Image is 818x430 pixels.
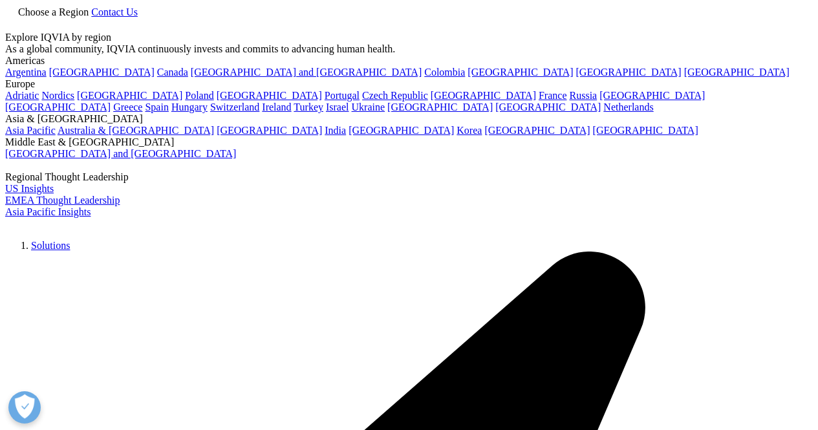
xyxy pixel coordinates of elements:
a: [GEOGRAPHIC_DATA] [593,125,698,136]
div: Asia & [GEOGRAPHIC_DATA] [5,113,813,125]
a: Contact Us [91,6,138,17]
a: Argentina [5,67,47,78]
a: Netherlands [603,102,653,113]
div: Explore IQVIA by region [5,32,813,43]
a: Russia [570,90,597,101]
a: [GEOGRAPHIC_DATA] [5,102,111,113]
span: Choose a Region [18,6,89,17]
div: Americas [5,55,813,67]
a: [GEOGRAPHIC_DATA] [599,90,705,101]
a: [GEOGRAPHIC_DATA] [431,90,536,101]
a: Greece [113,102,142,113]
a: [GEOGRAPHIC_DATA] [387,102,493,113]
div: Regional Thought Leadership [5,171,813,183]
a: Australia & [GEOGRAPHIC_DATA] [58,125,214,136]
a: Poland [185,90,213,101]
a: Korea [457,125,482,136]
a: Czech Republic [362,90,428,101]
a: Solutions [31,240,70,251]
a: Spain [145,102,168,113]
a: [GEOGRAPHIC_DATA] and [GEOGRAPHIC_DATA] [191,67,422,78]
div: Middle East & [GEOGRAPHIC_DATA] [5,136,813,148]
a: Asia Pacific Insights [5,206,91,217]
a: [GEOGRAPHIC_DATA] [217,90,322,101]
a: Adriatic [5,90,39,101]
a: Hungary [171,102,208,113]
a: France [539,90,567,101]
a: [GEOGRAPHIC_DATA] [495,102,601,113]
a: Turkey [294,102,323,113]
a: [GEOGRAPHIC_DATA] and [GEOGRAPHIC_DATA] [5,148,236,159]
a: Israel [326,102,349,113]
a: [GEOGRAPHIC_DATA] [49,67,155,78]
a: Nordics [41,90,74,101]
div: As a global community, IQVIA continuously invests and commits to advancing human health. [5,43,813,55]
a: Ireland [262,102,291,113]
a: Asia Pacific [5,125,56,136]
a: [GEOGRAPHIC_DATA] [468,67,573,78]
a: Ukraine [352,102,385,113]
a: [GEOGRAPHIC_DATA] [684,67,790,78]
a: India [325,125,346,136]
a: [GEOGRAPHIC_DATA] [77,90,182,101]
a: Switzerland [210,102,259,113]
a: [GEOGRAPHIC_DATA] [349,125,454,136]
a: [GEOGRAPHIC_DATA] [576,67,682,78]
a: Colombia [424,67,465,78]
a: [GEOGRAPHIC_DATA] [484,125,590,136]
button: Open Preferences [8,391,41,424]
a: US Insights [5,183,54,194]
a: Canada [157,67,188,78]
div: Europe [5,78,813,90]
a: EMEA Thought Leadership [5,195,120,206]
a: [GEOGRAPHIC_DATA] [217,125,322,136]
a: Portugal [325,90,360,101]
